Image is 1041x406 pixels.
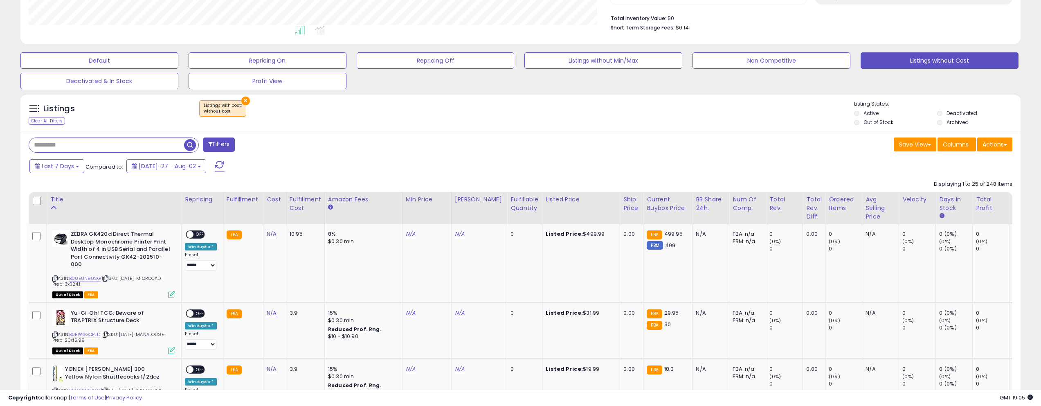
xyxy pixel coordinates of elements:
[939,195,969,212] div: Days In Stock
[733,238,760,245] div: FBM: n/a
[65,365,164,383] b: YONEX [PERSON_NAME] 300 Yellow Nylon Shuttlecocks 1/2doz
[829,317,840,324] small: (0%)
[357,52,515,69] button: Repricing Off
[406,230,416,238] a: N/A
[976,324,1009,332] div: 0
[769,245,803,253] div: 0
[647,230,662,239] small: FBA
[71,309,170,327] b: Yu-Gi-Oh! TCG: Beware of TRAPTRIX Structure Deck
[976,373,987,380] small: (0%)
[769,317,781,324] small: (0%)
[611,24,675,31] b: Short Term Storage Fees:
[406,365,416,373] a: N/A
[676,24,689,32] span: $0.14
[976,317,987,324] small: (0%)
[696,309,723,317] div: N/A
[85,163,123,171] span: Compared to:
[267,309,277,317] a: N/A
[733,317,760,324] div: FBM: n/a
[328,204,333,211] small: Amazon Fees.
[290,195,321,212] div: Fulfillment Cost
[241,97,250,105] button: ×
[611,13,1006,23] li: $0
[84,291,98,298] span: FBA
[43,103,75,115] h5: Listings
[769,365,803,373] div: 0
[902,195,932,204] div: Velocity
[976,245,1009,253] div: 0
[806,230,819,238] div: 0.00
[185,322,217,329] div: Win BuyBox *
[84,347,98,354] span: FBA
[939,230,972,238] div: 0 (0%)
[139,162,196,170] span: [DATE]-27 - Aug-02
[939,309,972,317] div: 0 (0%)
[227,195,260,204] div: Fulfillment
[854,100,1021,108] p: Listing States:
[647,195,689,212] div: Current Buybox Price
[947,110,977,117] label: Deactivated
[455,195,504,204] div: [PERSON_NAME]
[769,380,803,388] div: 0
[976,380,1009,388] div: 0
[939,212,944,220] small: Days In Stock.
[328,317,396,324] div: $0.30 min
[71,230,170,271] b: ZEBRA GK420d Direct Thermal Desktop Monochrome Printer Print Width of 4 in USB Serial and Paralle...
[623,309,637,317] div: 0.00
[42,162,74,170] span: Last 7 Days
[866,365,893,373] div: N/A
[510,309,536,317] div: 0
[546,230,583,238] b: Listed Price:
[733,365,760,373] div: FBA: n/a
[328,230,396,238] div: 8%
[647,321,662,330] small: FBA
[806,309,819,317] div: 0.00
[934,180,1012,188] div: Displaying 1 to 25 of 248 items
[769,230,803,238] div: 0
[290,365,318,373] div: 3.9
[976,238,987,245] small: (0%)
[52,275,164,287] span: | SKU: [DATE]-MICROCAD-Prep-3x324.1
[290,230,318,238] div: 10.95
[546,230,614,238] div: $499.99
[939,380,972,388] div: 0 (0%)
[866,309,893,317] div: N/A
[52,230,69,247] img: 41e5hGt4vxL._SL40_.jpg
[8,394,38,401] strong: Copyright
[546,309,583,317] b: Listed Price:
[939,245,972,253] div: 0 (0%)
[696,195,726,212] div: BB Share 24h.
[647,241,663,250] small: FBM
[328,373,396,380] div: $0.30 min
[328,333,396,340] div: $10 - $10.90
[510,230,536,238] div: 0
[866,195,895,221] div: Avg Selling Price
[769,324,803,332] div: 0
[185,195,220,204] div: Repricing
[976,230,1009,238] div: 0
[693,52,850,69] button: Non Competitive
[455,365,465,373] a: N/A
[204,102,242,115] span: Listings with cost :
[733,195,762,212] div: Num of Comp.
[939,317,951,324] small: (0%)
[623,230,637,238] div: 0.00
[70,394,105,401] a: Terms of Use
[510,195,539,212] div: Fulfillable Quantity
[328,309,396,317] div: 15%
[524,52,682,69] button: Listings without Min/Max
[406,309,416,317] a: N/A
[29,159,84,173] button: Last 7 Days
[1000,394,1033,401] span: 2025-08-10 19:05 GMT
[829,380,862,388] div: 0
[733,309,760,317] div: FBA: n/a
[664,320,671,328] span: 30
[943,140,969,149] span: Columns
[976,309,1009,317] div: 0
[52,291,83,298] span: All listings that are currently out of stock and unavailable for purchase on Amazon
[185,252,217,271] div: Preset:
[902,238,914,245] small: (0%)
[193,231,207,238] span: OFF
[939,238,951,245] small: (0%)
[829,373,840,380] small: (0%)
